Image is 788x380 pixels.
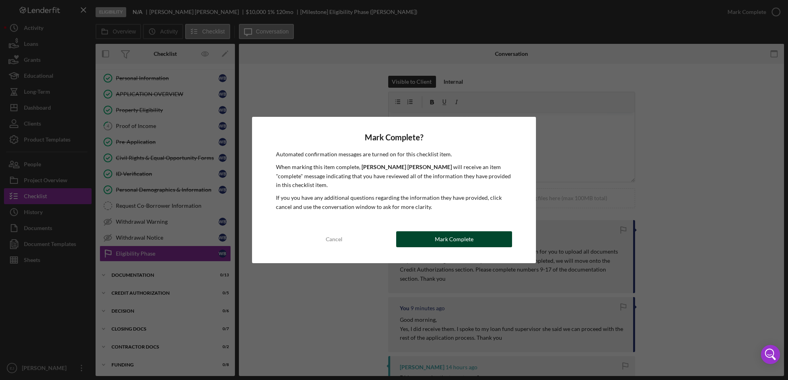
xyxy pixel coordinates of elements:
button: Cancel [276,231,392,247]
p: Automated confirmation messages are turned on for this checklist item. [276,150,512,159]
div: Cancel [326,231,342,247]
b: [PERSON_NAME] [PERSON_NAME] [362,163,452,170]
p: If you you have any additional questions regarding the information they have provided, click canc... [276,193,512,211]
button: Mark Complete [396,231,512,247]
p: When marking this item complete, will receive an item "complete" message indicating that you have... [276,163,512,189]
h4: Mark Complete? [276,133,512,142]
div: Mark Complete [435,231,473,247]
div: Open Intercom Messenger [761,345,780,364]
